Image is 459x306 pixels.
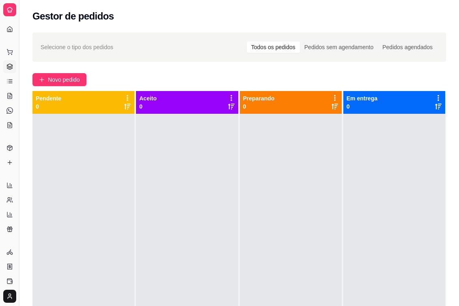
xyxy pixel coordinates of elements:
h2: Gestor de pedidos [32,10,114,23]
button: Novo pedido [32,73,86,86]
p: 0 [243,102,275,111]
p: 0 [347,102,377,111]
p: 0 [139,102,157,111]
p: Em entrega [347,94,377,102]
div: Todos os pedidos [247,41,300,53]
div: Pedidos agendados [378,41,437,53]
div: Pedidos sem agendamento [300,41,378,53]
p: Pendente [36,94,61,102]
span: Selecione o tipo dos pedidos [41,43,113,52]
p: Aceito [139,94,157,102]
p: Preparando [243,94,275,102]
span: Novo pedido [48,75,80,84]
span: plus [39,77,45,82]
p: 0 [36,102,61,111]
